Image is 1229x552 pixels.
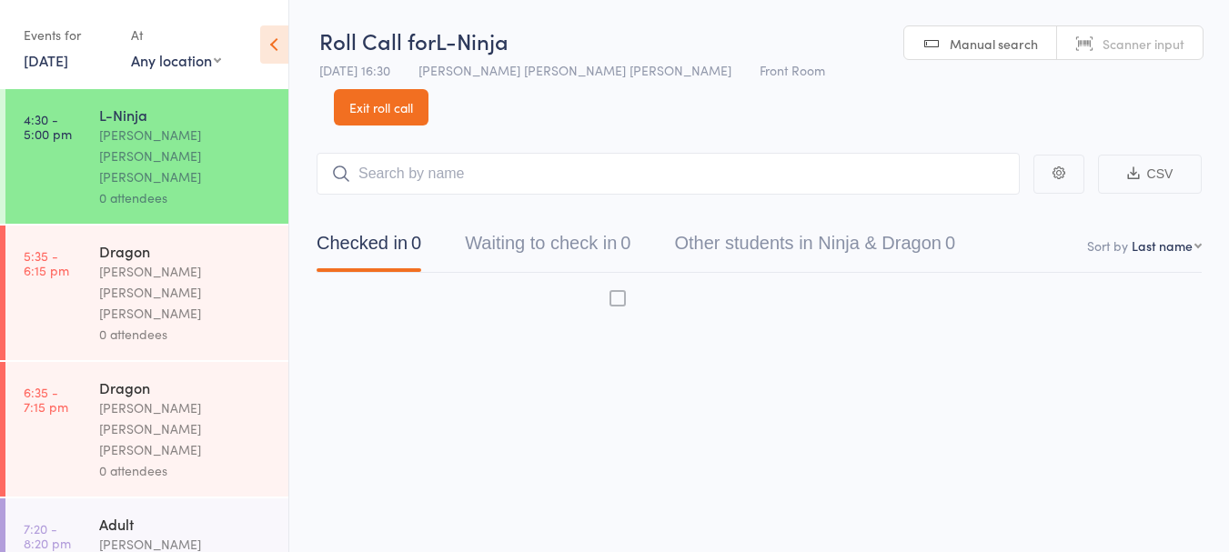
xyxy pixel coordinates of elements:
[334,89,428,125] a: Exit roll call
[99,125,273,187] div: [PERSON_NAME] [PERSON_NAME] [PERSON_NAME]
[418,61,731,79] span: [PERSON_NAME] [PERSON_NAME] [PERSON_NAME]
[24,20,113,50] div: Events for
[620,233,630,253] div: 0
[24,50,68,70] a: [DATE]
[99,514,273,534] div: Adult
[131,20,221,50] div: At
[1132,236,1193,255] div: Last name
[99,261,273,324] div: [PERSON_NAME] [PERSON_NAME] [PERSON_NAME]
[317,153,1020,195] input: Search by name
[1098,155,1202,194] button: CSV
[99,377,273,397] div: Dragon
[436,25,509,55] span: L-Ninja
[674,224,955,272] button: Other students in Ninja & Dragon0
[99,324,273,345] div: 0 attendees
[1103,35,1184,53] span: Scanner input
[950,35,1038,53] span: Manual search
[99,241,273,261] div: Dragon
[99,187,273,208] div: 0 attendees
[99,105,273,125] div: L-Ninja
[99,460,273,481] div: 0 attendees
[319,61,390,79] span: [DATE] 16:30
[24,521,71,550] time: 7:20 - 8:20 pm
[319,25,436,55] span: Roll Call for
[5,226,288,360] a: 5:35 -6:15 pmDragon[PERSON_NAME] [PERSON_NAME] [PERSON_NAME]0 attendees
[131,50,221,70] div: Any location
[945,233,955,253] div: 0
[99,397,273,460] div: [PERSON_NAME] [PERSON_NAME] [PERSON_NAME]
[5,89,288,224] a: 4:30 -5:00 pmL-Ninja[PERSON_NAME] [PERSON_NAME] [PERSON_NAME]0 attendees
[760,61,825,79] span: Front Room
[317,224,421,272] button: Checked in0
[24,385,68,414] time: 6:35 - 7:15 pm
[24,248,69,277] time: 5:35 - 6:15 pm
[5,362,288,497] a: 6:35 -7:15 pmDragon[PERSON_NAME] [PERSON_NAME] [PERSON_NAME]0 attendees
[411,233,421,253] div: 0
[465,224,630,272] button: Waiting to check in0
[24,112,72,141] time: 4:30 - 5:00 pm
[1087,236,1128,255] label: Sort by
